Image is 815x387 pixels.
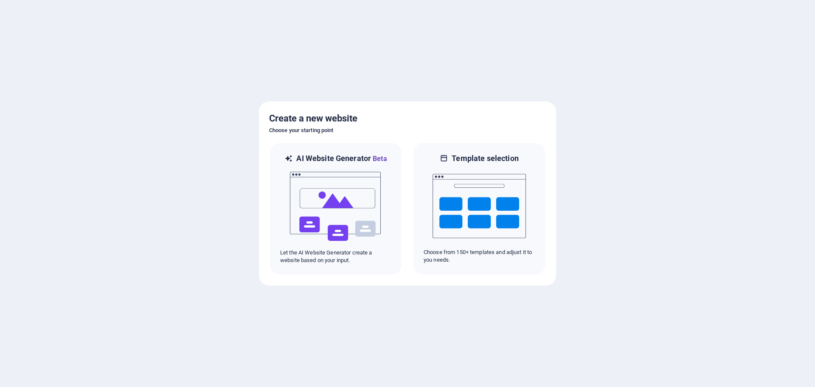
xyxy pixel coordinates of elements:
[269,125,546,136] h6: Choose your starting point
[289,164,382,249] img: ai
[280,249,391,264] p: Let the AI Website Generator create a website based on your input.
[269,112,546,125] h5: Create a new website
[296,153,387,164] h6: AI Website Generator
[452,153,518,164] h6: Template selection
[371,155,387,163] span: Beta
[413,142,546,275] div: Template selectionChoose from 150+ templates and adjust it to you needs.
[269,142,402,275] div: AI Website GeneratorBetaaiLet the AI Website Generator create a website based on your input.
[424,249,535,264] p: Choose from 150+ templates and adjust it to you needs.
